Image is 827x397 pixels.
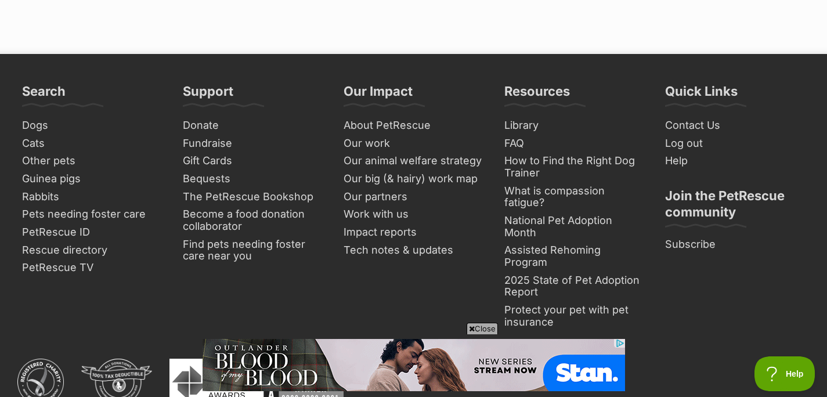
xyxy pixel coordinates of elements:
[500,241,649,271] a: Assisted Rehoming Program
[339,205,488,223] a: Work with us
[178,170,327,188] a: Bequests
[344,83,413,106] h3: Our Impact
[178,135,327,153] a: Fundraise
[17,205,167,223] a: Pets needing foster care
[17,241,167,259] a: Rescue directory
[17,135,167,153] a: Cats
[754,356,815,391] iframe: Help Scout Beacon - Open
[500,272,649,301] a: 2025 State of Pet Adoption Report
[178,205,327,235] a: Become a food donation collaborator
[203,339,625,391] iframe: Advertisement
[339,152,488,170] a: Our animal welfare strategy
[467,323,498,334] span: Close
[178,152,327,170] a: Gift Cards
[17,259,167,277] a: PetRescue TV
[339,135,488,153] a: Our work
[500,212,649,241] a: National Pet Adoption Month
[500,152,649,182] a: How to Find the Right Dog Trainer
[178,188,327,206] a: The PetRescue Bookshop
[178,117,327,135] a: Donate
[660,236,810,254] a: Subscribe
[339,223,488,241] a: Impact reports
[660,152,810,170] a: Help
[665,187,805,227] h3: Join the PetRescue community
[339,117,488,135] a: About PetRescue
[17,223,167,241] a: PetRescue ID
[17,117,167,135] a: Dogs
[22,83,66,106] h3: Search
[339,170,488,188] a: Our big (& hairy) work map
[17,152,167,170] a: Other pets
[500,301,649,331] a: Protect your pet with pet insurance
[17,170,167,188] a: Guinea pigs
[339,188,488,206] a: Our partners
[178,236,327,265] a: Find pets needing foster care near you
[339,241,488,259] a: Tech notes & updates
[660,117,810,135] a: Contact Us
[504,83,570,106] h3: Resources
[500,117,649,135] a: Library
[17,188,167,206] a: Rabbits
[660,135,810,153] a: Log out
[500,135,649,153] a: FAQ
[500,182,649,212] a: What is compassion fatigue?
[183,83,233,106] h3: Support
[665,83,738,106] h3: Quick Links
